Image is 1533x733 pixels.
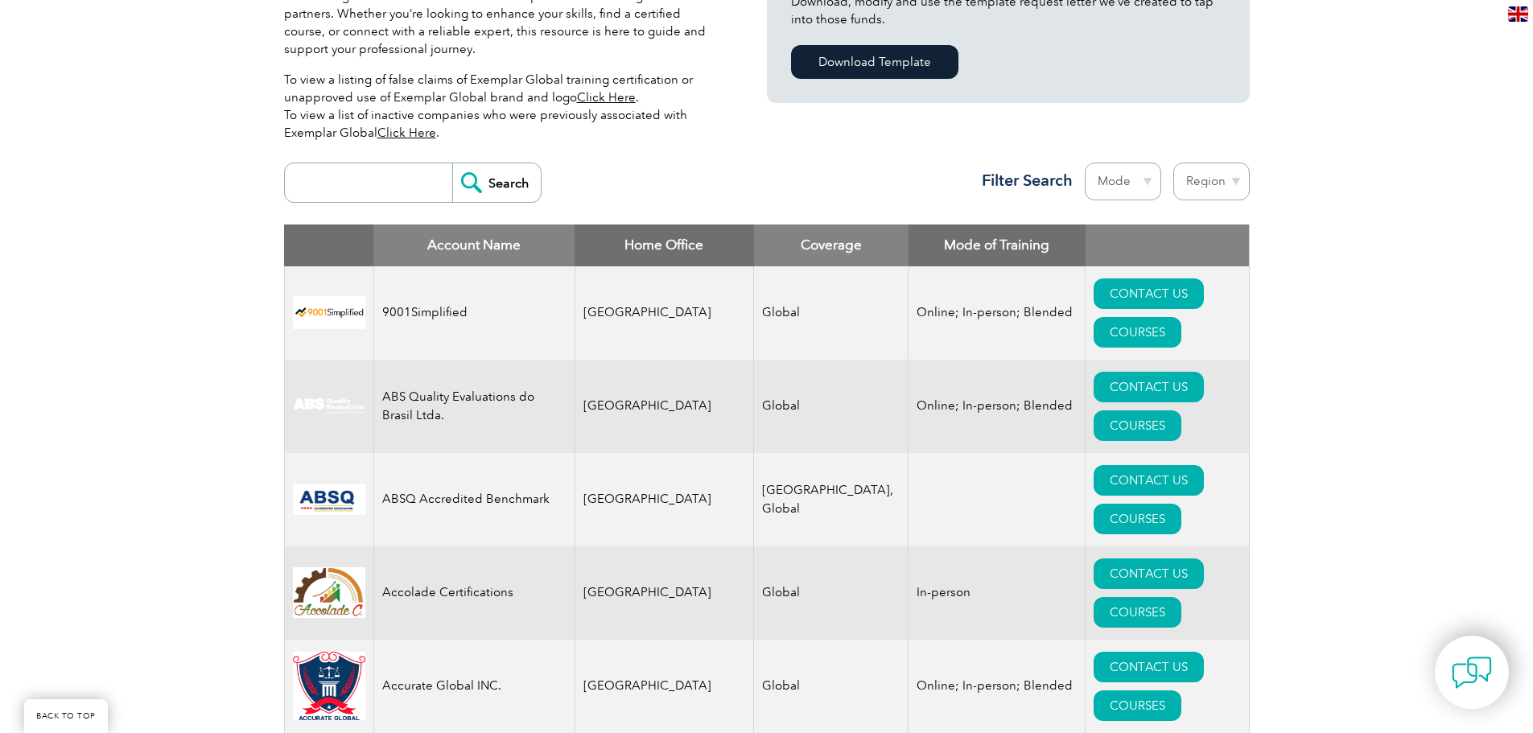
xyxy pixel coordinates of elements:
[972,171,1073,191] h3: Filter Search
[575,546,754,640] td: [GEOGRAPHIC_DATA]
[1094,410,1181,441] a: COURSES
[575,224,754,266] th: Home Office: activate to sort column ascending
[373,360,575,453] td: ABS Quality Evaluations do Brasil Ltda.
[377,126,436,140] a: Click Here
[1094,504,1181,534] a: COURSES
[909,546,1086,640] td: In-person
[754,453,909,546] td: [GEOGRAPHIC_DATA], Global
[1094,597,1181,628] a: COURSES
[373,546,575,640] td: Accolade Certifications
[284,71,719,142] p: To view a listing of false claims of Exemplar Global training certification or unapproved use of ...
[791,45,958,79] a: Download Template
[373,453,575,546] td: ABSQ Accredited Benchmark
[293,296,365,329] img: 37c9c059-616f-eb11-a812-002248153038-logo.png
[577,90,636,105] a: Click Here
[909,266,1086,360] td: Online; In-person; Blended
[909,640,1086,733] td: Online; In-person; Blended
[754,266,909,360] td: Global
[1094,652,1204,682] a: CONTACT US
[1094,317,1181,348] a: COURSES
[754,224,909,266] th: Coverage: activate to sort column ascending
[293,397,365,415] img: c92924ac-d9bc-ea11-a814-000d3a79823d-logo.jpg
[575,266,754,360] td: [GEOGRAPHIC_DATA]
[909,224,1086,266] th: Mode of Training: activate to sort column ascending
[1086,224,1249,266] th: : activate to sort column ascending
[575,640,754,733] td: [GEOGRAPHIC_DATA]
[575,453,754,546] td: [GEOGRAPHIC_DATA]
[373,224,575,266] th: Account Name: activate to sort column descending
[373,640,575,733] td: Accurate Global INC.
[1094,465,1204,496] a: CONTACT US
[1094,558,1204,589] a: CONTACT US
[293,484,365,515] img: cc24547b-a6e0-e911-a812-000d3a795b83-logo.png
[754,640,909,733] td: Global
[909,360,1086,453] td: Online; In-person; Blended
[1094,690,1181,721] a: COURSES
[293,652,365,721] img: a034a1f6-3919-f011-998a-0022489685a1-logo.png
[452,163,541,202] input: Search
[24,699,108,733] a: BACK TO TOP
[1094,278,1204,309] a: CONTACT US
[754,360,909,453] td: Global
[1094,372,1204,402] a: CONTACT US
[373,266,575,360] td: 9001Simplified
[754,546,909,640] td: Global
[293,567,365,618] img: 1a94dd1a-69dd-eb11-bacb-002248159486-logo.jpg
[1452,653,1492,693] img: contact-chat.png
[575,360,754,453] td: [GEOGRAPHIC_DATA]
[1508,6,1528,22] img: en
